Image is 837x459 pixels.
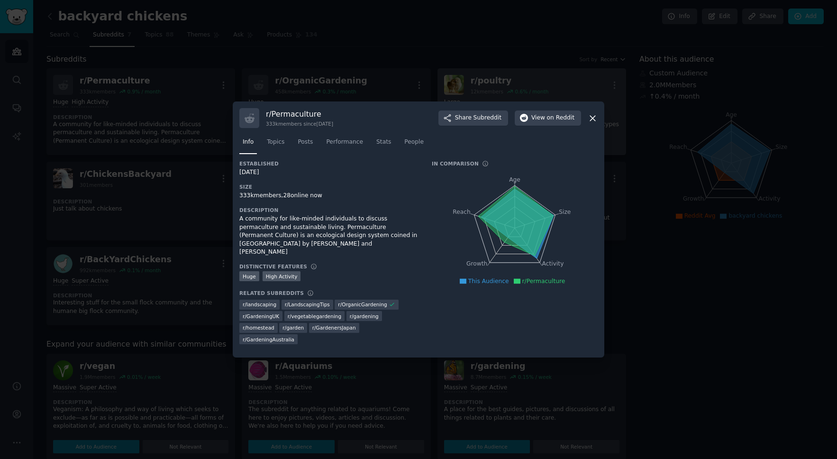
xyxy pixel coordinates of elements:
span: Posts [298,138,313,147]
tspan: Activity [542,260,564,267]
span: Share [455,114,501,122]
tspan: Age [509,176,520,183]
tspan: Size [559,209,571,215]
div: [DATE] [239,168,418,177]
span: r/ landscaping [243,301,276,308]
span: on Reddit [547,114,574,122]
h3: Related Subreddits [239,290,304,296]
tspan: Growth [466,260,487,267]
button: ShareSubreddit [438,110,508,126]
tspan: Reach [453,209,471,215]
a: Topics [264,135,288,154]
a: Posts [294,135,316,154]
span: r/ homestead [243,324,274,331]
div: 333k members since [DATE] [266,120,333,127]
span: Stats [376,138,391,147]
span: View [531,114,574,122]
a: Stats [373,135,394,154]
div: 333k members, 28 online now [239,192,418,200]
span: Info [243,138,254,147]
div: A community for like-minded individuals to discuss permaculture and sustainable living. Permacult... [239,215,418,257]
div: Huge [239,271,259,281]
h3: Distinctive Features [239,263,307,270]
span: r/ gardening [350,313,379,320]
h3: Established [239,160,418,167]
span: r/ garden [282,324,304,331]
h3: Description [239,207,418,213]
span: r/ GardeningAustralia [243,336,294,343]
span: r/ GardenersJapan [312,324,356,331]
a: Performance [323,135,366,154]
button: Viewon Reddit [515,110,581,126]
a: People [401,135,427,154]
span: r/ LandscapingTips [285,301,330,308]
span: Topics [267,138,284,147]
span: r/Permaculture [522,278,565,285]
span: Performance [326,138,363,147]
span: Subreddit [473,114,501,122]
span: r/ vegetablegardening [288,313,342,320]
div: High Activity [263,271,301,281]
span: r/ GardeningUK [243,313,279,320]
span: r/ OrganicGardening [338,301,387,308]
h3: r/ Permaculture [266,109,333,119]
h3: In Comparison [432,160,479,167]
span: People [404,138,424,147]
a: Info [239,135,257,154]
span: This Audience [468,278,509,285]
h3: Size [239,184,418,190]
